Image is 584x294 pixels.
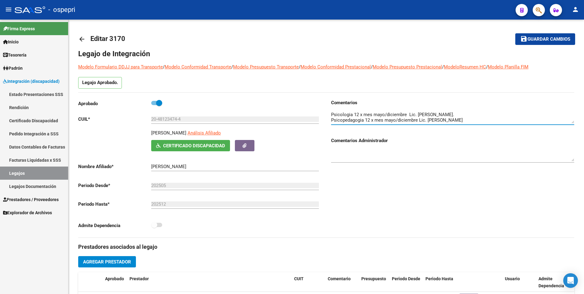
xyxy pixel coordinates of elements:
p: Periodo Hasta [78,201,151,208]
a: Modelo Presupuesto Prestacional [373,64,442,70]
a: Modelo Presupuesto Transporte [233,64,299,70]
mat-icon: arrow_back [78,35,86,43]
p: Admite Dependencia [78,222,151,229]
span: Prestadores / Proveedores [3,196,59,203]
span: Explorador de Archivos [3,209,52,216]
datatable-header-cell: Comentario [325,272,359,292]
mat-icon: menu [5,6,12,13]
span: Tesorería [3,52,27,58]
a: Modelo Conformidad Transporte [165,64,231,70]
mat-icon: person [572,6,579,13]
span: Certificado Discapacidad [163,143,225,149]
datatable-header-cell: Aprobado [103,272,127,292]
span: Comentario [328,276,351,281]
span: Agregar Prestador [83,259,131,265]
div: Open Intercom Messenger [563,273,578,288]
span: - ospepri [48,3,75,17]
a: Modelo Formulario DDJJ para Transporte [78,64,163,70]
span: CUIT [294,276,304,281]
mat-icon: save [520,35,527,42]
p: Nombre Afiliado [78,163,151,170]
button: Agregar Prestador [78,256,136,267]
span: Padrón [3,65,23,72]
datatable-header-cell: Usuario [502,272,536,292]
datatable-header-cell: CUIT [292,272,325,292]
datatable-header-cell: Prestador [127,272,292,292]
datatable-header-cell: Presupuesto [359,272,389,292]
datatable-header-cell: Periodo Hasta [423,272,457,292]
span: Prestador [130,276,149,281]
h3: Prestadores asociados al legajo [78,243,574,251]
a: Modelo Conformidad Prestacional [301,64,371,70]
span: Análisis Afiliado [188,130,221,136]
span: Periodo Desde [392,276,420,281]
datatable-header-cell: Periodo Desde [389,272,423,292]
a: Modelo Planilla FIM [488,64,528,70]
span: Guardar cambios [527,37,570,42]
p: Periodo Desde [78,182,151,189]
span: Firma Express [3,25,35,32]
span: Usuario [505,276,520,281]
span: Integración (discapacidad) [3,78,60,85]
span: Editar 3170 [90,35,125,42]
button: Certificado Discapacidad [151,140,230,151]
span: Inicio [3,39,19,45]
span: Aprobado [105,276,124,281]
span: Periodo Hasta [425,276,453,281]
h3: Comentarios [331,99,574,106]
p: [PERSON_NAME] [151,130,186,136]
h1: Legajo de Integración [78,49,574,59]
span: Presupuesto [361,276,386,281]
p: Legajo Aprobado. [78,77,122,89]
span: Admite Dependencia [538,276,564,288]
h3: Comentarios Administrador [331,137,574,144]
p: CUIL [78,116,151,123]
a: ModeloResumen HC [444,64,486,70]
button: Guardar cambios [515,33,575,45]
p: Aprobado [78,100,151,107]
datatable-header-cell: Admite Dependencia [536,272,570,292]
